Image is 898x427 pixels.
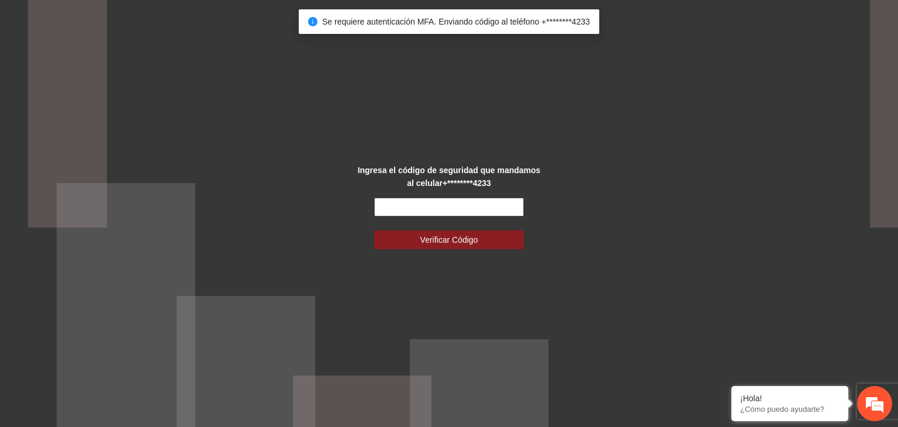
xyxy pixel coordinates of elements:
span: Verificar Código [420,233,478,246]
span: Estamos en línea. [68,144,161,262]
div: ¡Hola! [740,394,840,403]
div: Minimizar ventana de chat en vivo [192,6,220,34]
span: info-circle [308,17,317,26]
textarea: Escriba su mensaje y pulse “Intro” [6,295,223,336]
div: Chatee con nosotros ahora [61,60,196,75]
strong: Ingresa el código de seguridad que mandamos al celular +********4233 [358,166,541,188]
span: Se requiere autenticación MFA. Enviando código al teléfono +********4233 [322,17,590,26]
p: ¿Cómo puedo ayudarte? [740,405,840,414]
button: Verificar Código [374,230,524,249]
